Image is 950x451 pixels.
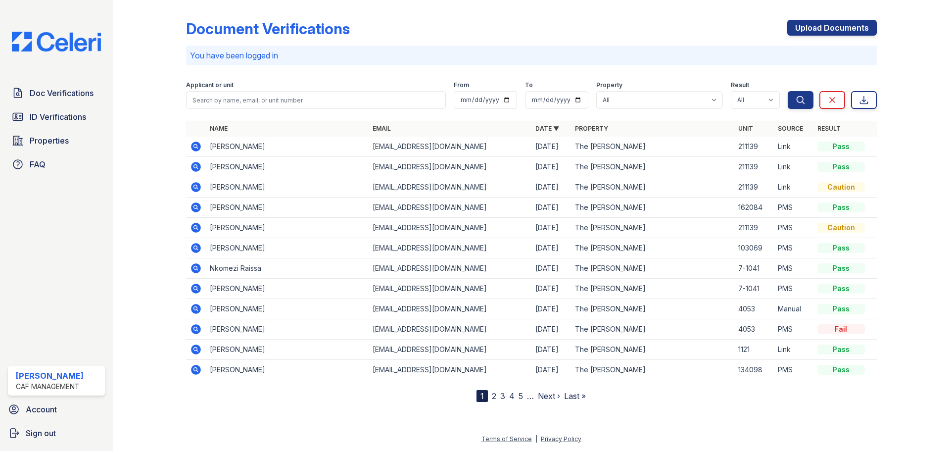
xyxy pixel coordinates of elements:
[476,390,488,402] div: 1
[26,403,57,415] span: Account
[519,391,523,401] a: 5
[535,125,559,132] a: Date ▼
[186,20,350,38] div: Document Verifications
[30,135,69,147] span: Properties
[531,360,571,380] td: [DATE]
[734,360,774,380] td: 134098
[817,142,865,151] div: Pass
[817,182,865,192] div: Caution
[531,299,571,319] td: [DATE]
[369,198,531,218] td: [EMAIL_ADDRESS][DOMAIN_NAME]
[206,340,369,360] td: [PERSON_NAME]
[817,223,865,233] div: Caution
[8,154,105,174] a: FAQ
[210,125,228,132] a: Name
[734,198,774,218] td: 162084
[571,157,734,177] td: The [PERSON_NAME]
[571,279,734,299] td: The [PERSON_NAME]
[531,198,571,218] td: [DATE]
[571,177,734,198] td: The [PERSON_NAME]
[369,137,531,157] td: [EMAIL_ADDRESS][DOMAIN_NAME]
[190,50,873,61] p: You have been logged in
[571,137,734,157] td: The [PERSON_NAME]
[26,427,56,439] span: Sign out
[531,157,571,177] td: [DATE]
[369,157,531,177] td: [EMAIL_ADDRESS][DOMAIN_NAME]
[206,319,369,340] td: [PERSON_NAME]
[571,218,734,238] td: The [PERSON_NAME]
[817,162,865,172] div: Pass
[206,258,369,279] td: Nkomezi Raissa
[369,319,531,340] td: [EMAIL_ADDRESS][DOMAIN_NAME]
[774,319,813,340] td: PMS
[538,391,560,401] a: Next ›
[369,360,531,380] td: [EMAIL_ADDRESS][DOMAIN_NAME]
[734,258,774,279] td: 7-1041
[527,390,534,402] span: …
[774,258,813,279] td: PMS
[4,423,109,443] button: Sign out
[481,435,532,443] a: Terms of Service
[531,340,571,360] td: [DATE]
[206,177,369,198] td: [PERSON_NAME]
[778,125,803,132] a: Source
[369,340,531,360] td: [EMAIL_ADDRESS][DOMAIN_NAME]
[817,365,865,375] div: Pass
[500,391,505,401] a: 3
[738,125,753,132] a: Unit
[787,20,877,36] a: Upload Documents
[4,32,109,51] img: CE_Logo_Blue-a8612792a0a2168367f1c8372b55b34899dd931a85d93a1a3d3e32e68fde9ad4.png
[30,158,46,170] span: FAQ
[734,157,774,177] td: 211139
[596,81,622,89] label: Property
[206,360,369,380] td: [PERSON_NAME]
[206,279,369,299] td: [PERSON_NAME]
[575,125,608,132] a: Property
[369,279,531,299] td: [EMAIL_ADDRESS][DOMAIN_NAME]
[369,299,531,319] td: [EMAIL_ADDRESS][DOMAIN_NAME]
[734,319,774,340] td: 4053
[4,400,109,419] a: Account
[16,370,84,382] div: [PERSON_NAME]
[774,238,813,258] td: PMS
[454,81,469,89] label: From
[817,304,865,314] div: Pass
[531,258,571,279] td: [DATE]
[8,107,105,127] a: ID Verifications
[492,391,496,401] a: 2
[373,125,391,132] a: Email
[817,263,865,273] div: Pass
[774,360,813,380] td: PMS
[369,177,531,198] td: [EMAIL_ADDRESS][DOMAIN_NAME]
[16,382,84,392] div: CAF Management
[774,157,813,177] td: Link
[774,137,813,157] td: Link
[734,238,774,258] td: 103069
[734,177,774,198] td: 211139
[8,83,105,103] a: Doc Verifications
[186,81,234,89] label: Applicant or unit
[369,238,531,258] td: [EMAIL_ADDRESS][DOMAIN_NAME]
[206,218,369,238] td: [PERSON_NAME]
[734,218,774,238] td: 211139
[531,177,571,198] td: [DATE]
[531,137,571,157] td: [DATE]
[30,111,86,123] span: ID Verifications
[774,218,813,238] td: PMS
[817,324,865,334] div: Fail
[734,299,774,319] td: 4053
[731,81,749,89] label: Result
[571,340,734,360] td: The [PERSON_NAME]
[774,198,813,218] td: PMS
[571,360,734,380] td: The [PERSON_NAME]
[531,319,571,340] td: [DATE]
[30,87,94,99] span: Doc Verifications
[774,177,813,198] td: Link
[774,279,813,299] td: PMS
[8,131,105,150] a: Properties
[774,340,813,360] td: Link
[186,91,446,109] input: Search by name, email, or unit number
[734,137,774,157] td: 211139
[531,279,571,299] td: [DATE]
[206,238,369,258] td: [PERSON_NAME]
